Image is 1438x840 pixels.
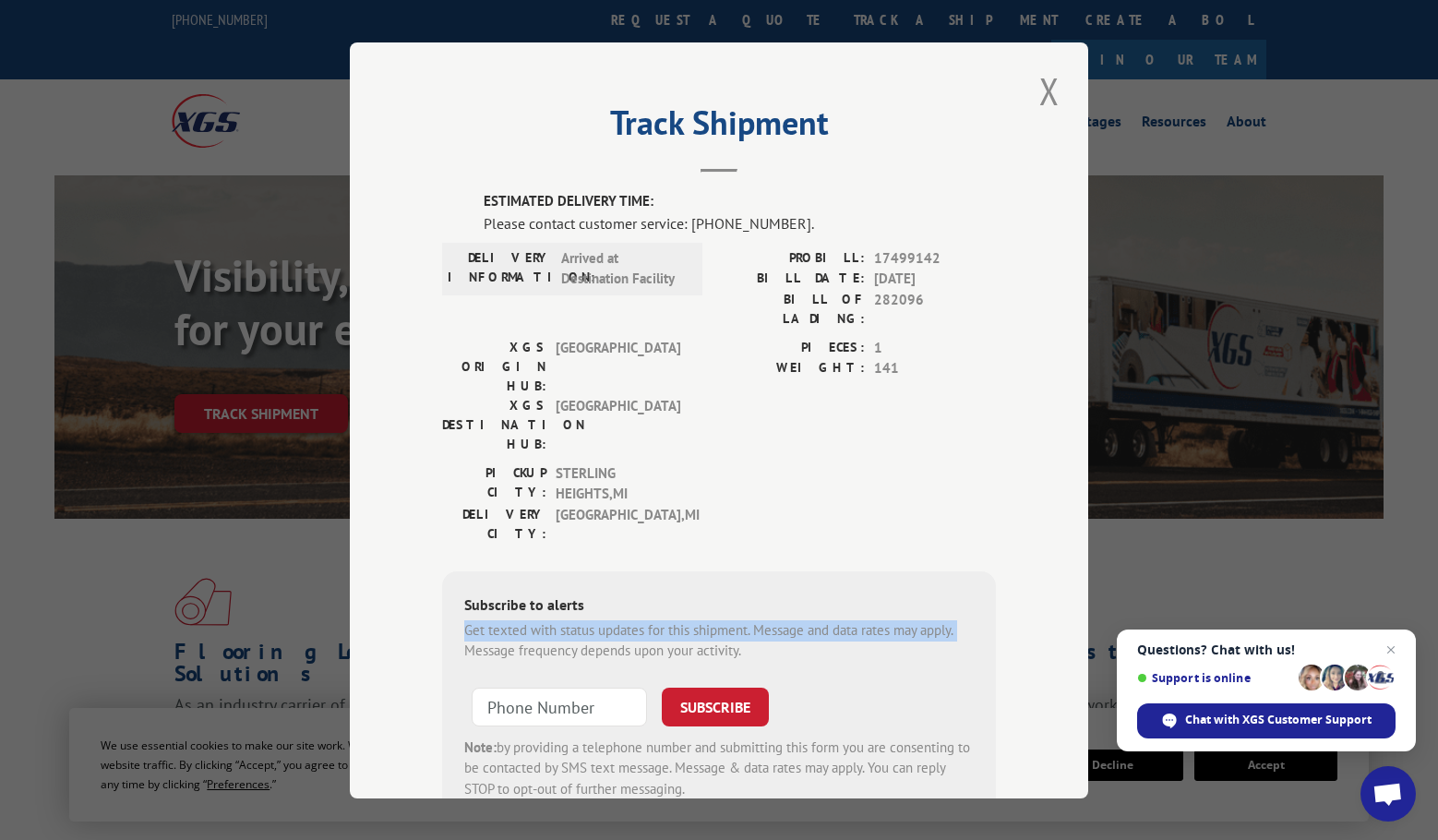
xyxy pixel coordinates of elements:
[1034,66,1065,116] button: Close modal
[874,247,996,269] span: 17499142
[442,504,546,543] label: DELIVERY CITY:
[464,737,974,799] div: by providing a telephone number and submitting this form you are consenting to be contacted by SM...
[464,593,974,619] div: Subscribe to alerts
[874,337,996,358] span: 1
[1137,703,1396,738] span: Chat with XGS Customer Support
[484,191,996,212] label: ESTIMATED DELIVERY TIME:
[556,504,680,543] span: [GEOGRAPHIC_DATA] , MI
[442,337,546,395] label: XGS ORIGIN HUB:
[874,269,996,290] span: [DATE]
[1185,712,1372,728] span: Chat with XGS Customer Support
[556,462,680,504] span: STERLING HEIGHTS , MI
[719,337,865,358] label: PIECES:
[448,247,552,289] label: DELIVERY INFORMATION:
[719,358,865,379] label: WEIGHT:
[1137,671,1292,685] span: Support is online
[442,462,546,504] label: PICKUP CITY:
[719,269,865,290] label: BILL DATE:
[874,289,996,328] span: 282096
[556,395,680,453] span: [GEOGRAPHIC_DATA]
[442,395,546,453] label: XGS DESTINATION HUB:
[1137,642,1396,657] span: Questions? Chat with us!
[719,289,865,328] label: BILL OF LADING:
[874,358,996,379] span: 141
[484,211,996,234] div: Please contact customer service: [PHONE_NUMBER].
[556,337,680,395] span: [GEOGRAPHIC_DATA]
[464,619,974,661] div: Get texted with status updates for this shipment. Message and data rates may apply. Message frequ...
[719,247,865,269] label: PROBILL:
[472,687,647,726] input: Phone Number
[442,110,996,145] h2: Track Shipment
[561,247,686,289] span: Arrived at Destination Facility
[662,687,769,726] button: SUBSCRIBE
[1360,766,1416,822] a: Open chat
[464,738,497,755] strong: Note:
